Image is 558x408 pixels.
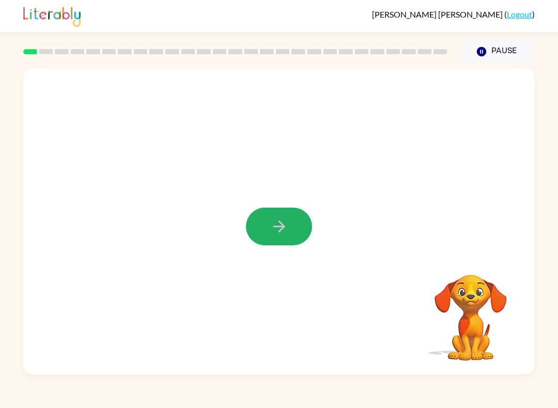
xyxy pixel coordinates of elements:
[460,40,535,64] button: Pause
[372,9,504,19] span: [PERSON_NAME] [PERSON_NAME]
[507,9,532,19] a: Logout
[419,259,522,362] video: Your browser must support playing .mp4 files to use Literably. Please try using another browser.
[23,4,81,27] img: Literably
[372,9,535,19] div: ( )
